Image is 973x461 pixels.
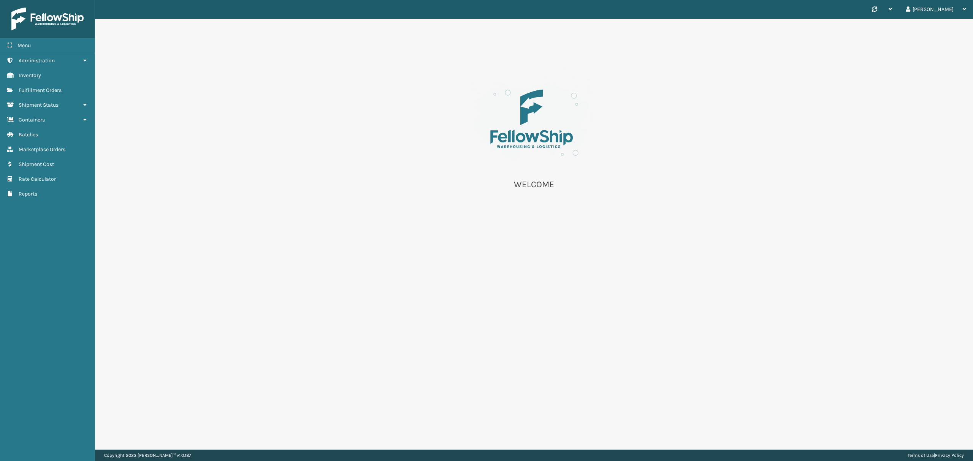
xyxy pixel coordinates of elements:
[19,57,55,64] span: Administration
[17,42,31,49] span: Menu
[104,450,191,461] p: Copyright 2023 [PERSON_NAME]™ v 1.0.187
[458,65,610,170] img: es-welcome.8eb42ee4.svg
[908,450,964,461] div: |
[19,131,38,138] span: Batches
[19,87,62,93] span: Fulfillment Orders
[458,179,610,190] p: WELCOME
[19,102,59,108] span: Shipment Status
[11,8,84,30] img: logo
[19,72,41,79] span: Inventory
[19,161,54,167] span: Shipment Cost
[19,176,56,182] span: Rate Calculator
[19,117,45,123] span: Containers
[908,453,934,458] a: Terms of Use
[935,453,964,458] a: Privacy Policy
[19,191,37,197] span: Reports
[19,146,65,153] span: Marketplace Orders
